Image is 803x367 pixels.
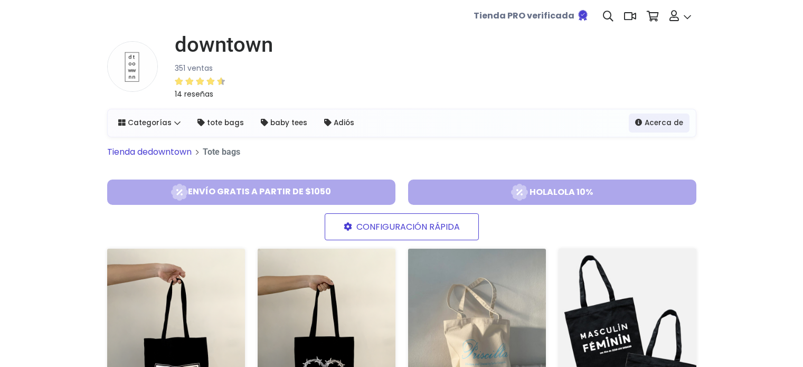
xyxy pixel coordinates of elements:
[107,146,148,158] span: Tienda de
[175,75,225,88] div: 4.64 / 5
[175,63,213,73] small: 351 ventas
[325,213,479,240] a: CONFIGURACIÓN RÁPIDA
[166,32,273,58] a: downtown
[203,147,240,157] span: Tote bags
[112,114,187,133] a: Categorías
[107,146,696,167] nav: breadcrumb
[254,114,314,133] a: baby tees
[175,74,273,100] a: 14 reseñas
[191,114,250,133] a: tote bags
[577,186,593,198] p: 10%
[107,146,192,158] a: Tienda dedowntown
[530,186,575,198] p: HOLALOLA
[474,10,574,22] b: Tienda PRO verificada
[175,89,213,99] small: 14 reseñas
[577,9,589,22] img: Tienda verificada
[318,114,361,133] a: Adiós
[629,114,689,133] a: Acerca de
[111,184,391,201] span: Envío gratis a partir de $1050
[175,32,273,58] h1: downtown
